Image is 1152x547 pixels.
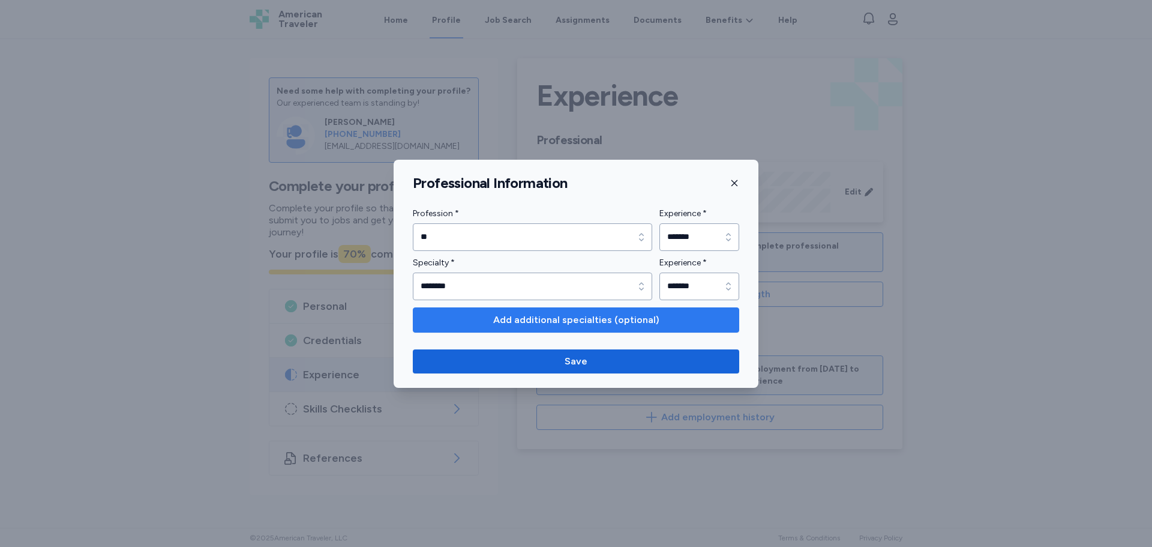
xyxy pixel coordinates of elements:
label: Experience * [659,256,739,270]
span: Add additional specialties (optional) [493,313,659,327]
label: Profession * [413,207,652,221]
label: Experience * [659,207,739,221]
button: Add additional specialties (optional) [413,307,739,333]
h1: Professional Information [413,174,568,192]
span: Save [565,354,587,369]
label: Specialty * [413,256,652,270]
button: Save [413,349,739,373]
